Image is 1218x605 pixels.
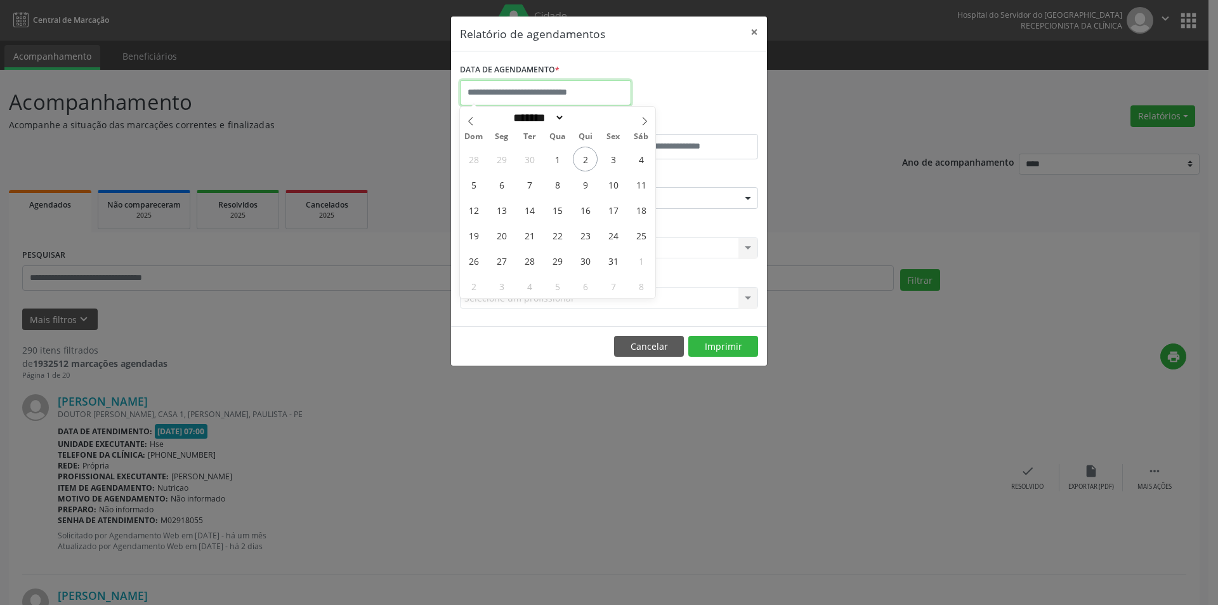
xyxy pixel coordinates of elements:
[688,336,758,357] button: Imprimir
[489,223,514,248] span: Outubro 20, 2025
[601,197,625,222] span: Outubro 17, 2025
[572,133,599,141] span: Qui
[573,223,598,248] span: Outubro 23, 2025
[489,197,514,222] span: Outubro 13, 2025
[517,197,542,222] span: Outubro 14, 2025
[573,274,598,298] span: Novembro 6, 2025
[573,172,598,197] span: Outubro 9, 2025
[573,147,598,171] span: Outubro 2, 2025
[627,133,655,141] span: Sáb
[573,197,598,222] span: Outubro 16, 2025
[545,147,570,171] span: Outubro 1, 2025
[489,274,514,298] span: Novembro 3, 2025
[489,147,514,171] span: Setembro 29, 2025
[461,223,486,248] span: Outubro 19, 2025
[460,133,488,141] span: Dom
[601,248,625,273] span: Outubro 31, 2025
[545,274,570,298] span: Novembro 5, 2025
[460,60,560,80] label: DATA DE AGENDAMENTO
[742,17,767,48] button: Close
[601,147,625,171] span: Outubro 3, 2025
[461,248,486,273] span: Outubro 26, 2025
[461,147,486,171] span: Setembro 28, 2025
[629,248,653,273] span: Novembro 1, 2025
[629,223,653,248] span: Outubro 25, 2025
[629,197,653,222] span: Outubro 18, 2025
[629,147,653,171] span: Outubro 4, 2025
[517,248,542,273] span: Outubro 28, 2025
[614,336,684,357] button: Cancelar
[517,274,542,298] span: Novembro 4, 2025
[629,172,653,197] span: Outubro 11, 2025
[461,274,486,298] span: Novembro 2, 2025
[565,111,606,124] input: Year
[612,114,758,134] label: ATÉ
[517,147,542,171] span: Setembro 30, 2025
[517,223,542,248] span: Outubro 21, 2025
[601,223,625,248] span: Outubro 24, 2025
[461,197,486,222] span: Outubro 12, 2025
[489,172,514,197] span: Outubro 6, 2025
[516,133,544,141] span: Ter
[629,274,653,298] span: Novembro 8, 2025
[517,172,542,197] span: Outubro 7, 2025
[545,248,570,273] span: Outubro 29, 2025
[545,197,570,222] span: Outubro 15, 2025
[599,133,627,141] span: Sex
[545,172,570,197] span: Outubro 8, 2025
[573,248,598,273] span: Outubro 30, 2025
[489,248,514,273] span: Outubro 27, 2025
[545,223,570,248] span: Outubro 22, 2025
[601,172,625,197] span: Outubro 10, 2025
[601,274,625,298] span: Novembro 7, 2025
[509,111,565,124] select: Month
[460,25,605,42] h5: Relatório de agendamentos
[544,133,572,141] span: Qua
[488,133,516,141] span: Seg
[461,172,486,197] span: Outubro 5, 2025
